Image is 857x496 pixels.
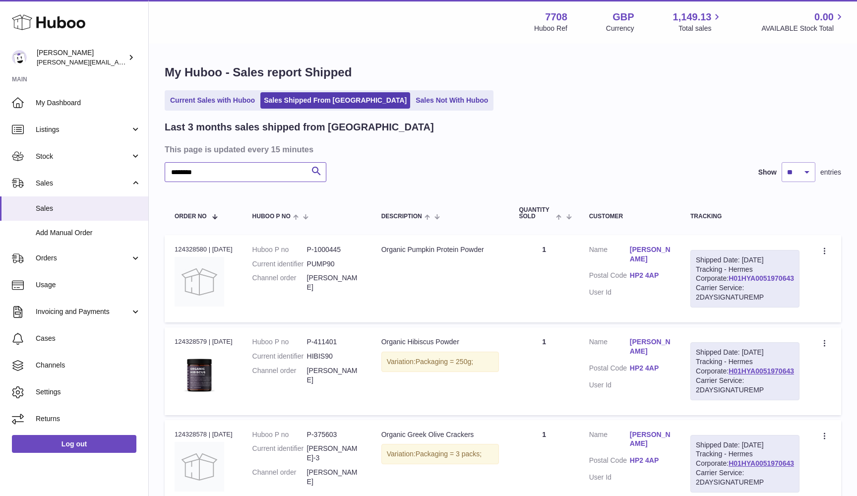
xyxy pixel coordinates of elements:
[36,228,141,238] span: Add Manual Order
[412,92,491,109] a: Sales Not With Huboo
[606,24,634,33] div: Currency
[589,337,630,359] dt: Name
[696,440,794,450] div: Shipped Date: [DATE]
[814,10,834,24] span: 0.00
[36,414,141,424] span: Returns
[589,245,630,266] dt: Name
[696,468,794,487] div: Carrier Service: 2DAYSIGNATUREMP
[690,342,799,400] div: Tracking - Hermes Corporate:
[36,125,130,134] span: Listings
[509,327,579,415] td: 1
[307,444,362,463] dd: [PERSON_NAME]-3
[36,307,130,316] span: Invoicing and Payments
[36,204,141,213] span: Sales
[252,337,307,347] dt: Huboo P no
[307,273,362,292] dd: [PERSON_NAME]
[589,473,630,482] dt: User Id
[690,435,799,493] div: Tracking - Hermes Corporate:
[545,10,567,24] strong: 7708
[307,245,362,254] dd: P-1000445
[252,468,307,487] dt: Channel order
[696,376,794,395] div: Carrier Service: 2DAYSIGNATUREMP
[36,334,141,343] span: Cases
[252,352,307,361] dt: Current identifier
[729,459,794,467] a: H01HYA0051970643
[307,366,362,385] dd: [PERSON_NAME]
[175,442,224,492] img: no-photo.jpg
[165,121,434,134] h2: Last 3 months sales shipped from [GEOGRAPHIC_DATA]
[630,364,671,373] a: HP2 4AP
[758,168,777,177] label: Show
[307,468,362,487] dd: [PERSON_NAME]
[729,367,794,375] a: H01HYA0051970643
[589,430,630,451] dt: Name
[37,48,126,67] div: [PERSON_NAME]
[416,450,482,458] span: Packaging = 3 packs;
[307,352,362,361] dd: HIBIS90
[167,92,258,109] a: Current Sales with Huboo
[696,283,794,302] div: Carrier Service: 2DAYSIGNATUREMP
[252,444,307,463] dt: Current identifier
[673,10,723,33] a: 1,149.13 Total sales
[381,430,499,439] div: Organic Greek Olive Crackers
[165,144,839,155] h3: This page is updated every 15 minutes
[37,58,199,66] span: [PERSON_NAME][EMAIL_ADDRESS][DOMAIN_NAME]
[36,253,130,263] span: Orders
[260,92,410,109] a: Sales Shipped From [GEOGRAPHIC_DATA]
[12,435,136,453] a: Log out
[519,207,553,220] span: Quantity Sold
[589,364,630,375] dt: Postal Code
[696,255,794,265] div: Shipped Date: [DATE]
[589,380,630,390] dt: User Id
[729,274,794,282] a: H01HYA0051970643
[509,235,579,322] td: 1
[381,352,499,372] div: Variation:
[307,337,362,347] dd: P-411401
[175,245,233,254] div: 124328580 | [DATE]
[252,259,307,269] dt: Current identifier
[175,213,207,220] span: Order No
[381,245,499,254] div: Organic Pumpkin Protein Powder
[12,50,27,65] img: victor@erbology.co
[252,213,291,220] span: Huboo P no
[589,288,630,297] dt: User Id
[589,271,630,283] dt: Postal Code
[761,10,845,33] a: 0.00 AVAILABLE Stock Total
[761,24,845,33] span: AVAILABLE Stock Total
[252,245,307,254] dt: Huboo P no
[630,456,671,465] a: HP2 4AP
[36,280,141,290] span: Usage
[673,10,712,24] span: 1,149.13
[175,350,224,399] img: 77081700557576.jpg
[534,24,567,33] div: Huboo Ref
[252,273,307,292] dt: Channel order
[589,213,671,220] div: Customer
[36,387,141,397] span: Settings
[416,358,473,366] span: Packaging = 250g;
[690,213,799,220] div: Tracking
[381,337,499,347] div: Organic Hibiscus Powder
[589,456,630,468] dt: Postal Code
[630,337,671,356] a: [PERSON_NAME]
[307,430,362,439] dd: P-375603
[381,444,499,464] div: Variation:
[36,152,130,161] span: Stock
[307,259,362,269] dd: PUMP90
[36,179,130,188] span: Sales
[36,361,141,370] span: Channels
[678,24,723,33] span: Total sales
[381,213,422,220] span: Description
[630,271,671,280] a: HP2 4AP
[165,64,841,80] h1: My Huboo - Sales report Shipped
[252,430,307,439] dt: Huboo P no
[612,10,634,24] strong: GBP
[175,430,233,439] div: 124328578 | [DATE]
[696,348,794,357] div: Shipped Date: [DATE]
[36,98,141,108] span: My Dashboard
[630,245,671,264] a: [PERSON_NAME]
[252,366,307,385] dt: Channel order
[175,337,233,346] div: 124328579 | [DATE]
[820,168,841,177] span: entries
[690,250,799,308] div: Tracking - Hermes Corporate:
[175,257,224,307] img: no-photo.jpg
